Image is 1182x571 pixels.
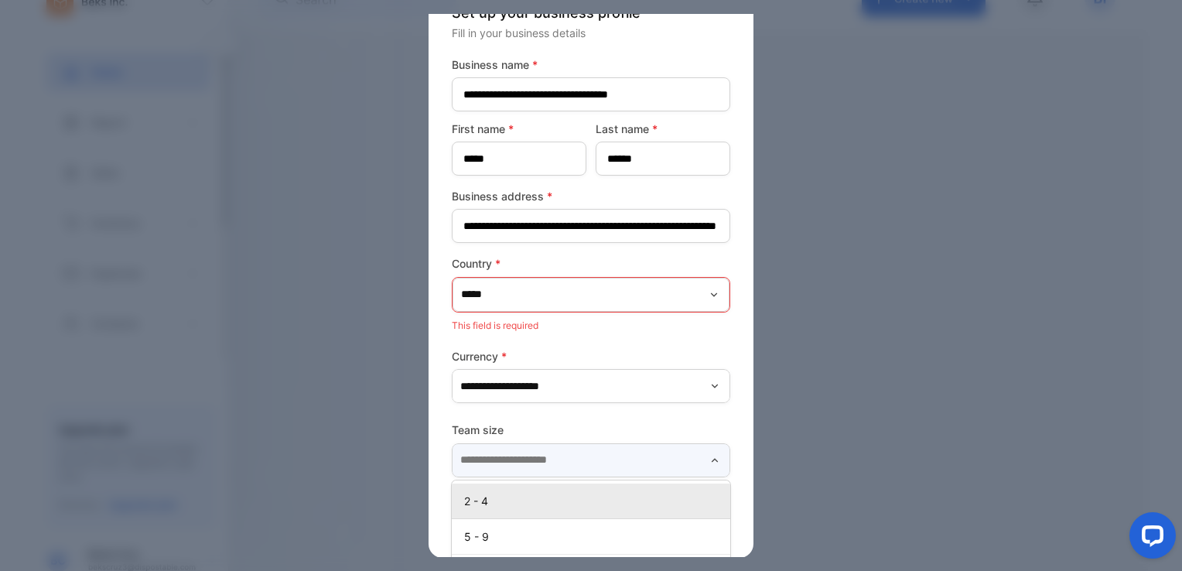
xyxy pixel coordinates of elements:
[452,25,730,41] p: Fill in your business details
[452,316,730,336] p: This field is required
[596,121,730,137] label: Last name
[452,348,730,364] label: Currency
[1117,506,1182,571] iframe: LiveChat chat widget
[452,255,730,272] label: Country
[464,493,724,509] p: 2 - 4
[464,528,724,545] p: 5 - 9
[452,188,730,204] label: Business address
[452,56,730,73] label: Business name
[452,422,730,438] label: Team size
[452,121,586,137] label: First name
